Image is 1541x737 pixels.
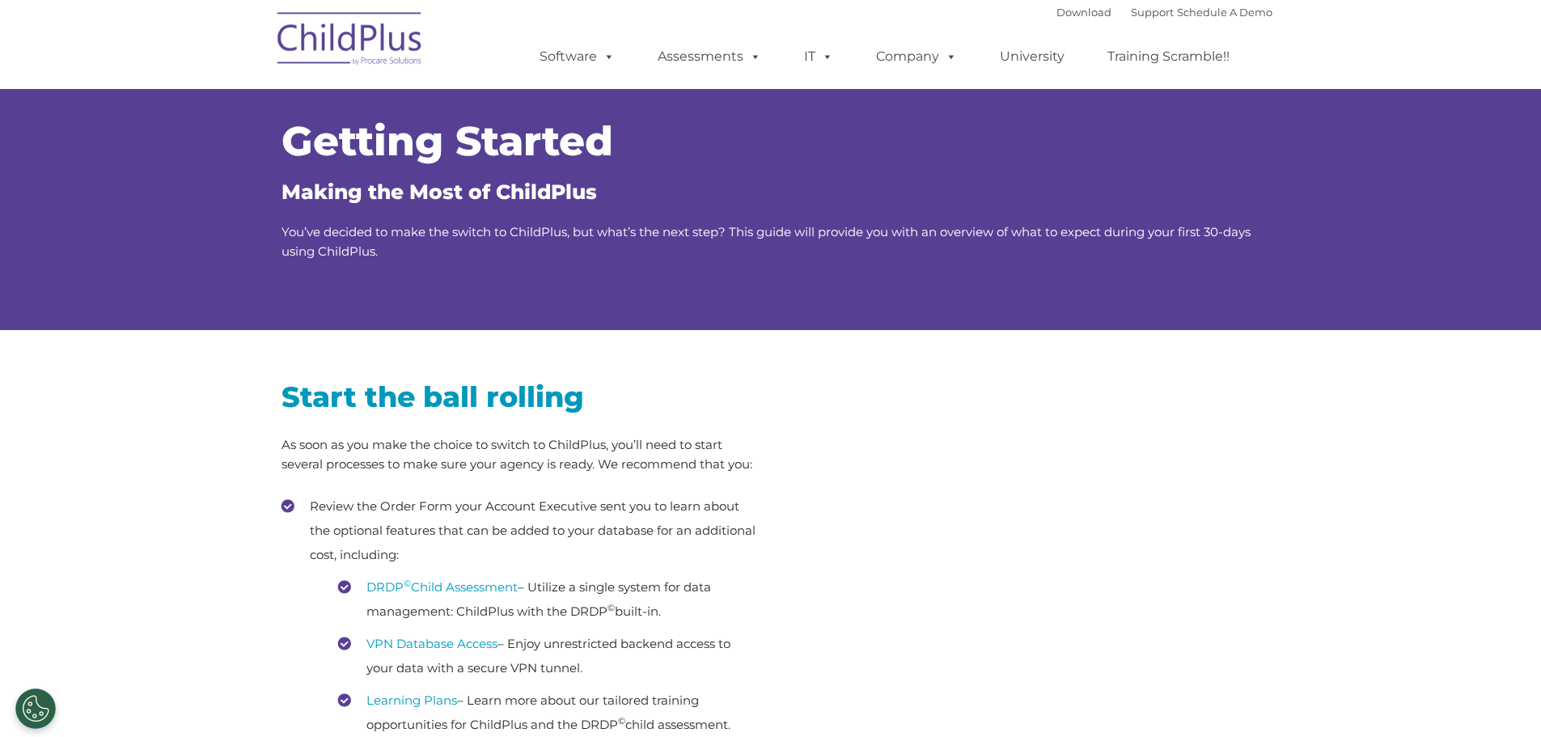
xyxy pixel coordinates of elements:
[282,180,597,204] span: Making the Most of ChildPlus
[618,715,625,726] sup: ©
[1056,6,1111,19] a: Download
[984,40,1081,73] a: University
[15,688,56,729] button: Cookies Settings
[1091,40,1246,73] a: Training Scramble!!
[1177,6,1272,19] a: Schedule A Demo
[788,40,849,73] a: IT
[1056,6,1272,19] font: |
[338,575,759,624] li: – Utilize a single system for data management: ChildPlus with the DRDP built-in.
[366,693,457,708] a: Learning Plans
[282,379,759,415] h2: Start the ball rolling
[366,579,518,595] a: DRDP©Child Assessment
[860,40,973,73] a: Company
[1131,6,1174,19] a: Support
[404,578,411,589] sup: ©
[282,116,613,166] span: Getting Started
[608,602,615,613] sup: ©
[338,632,759,680] li: – Enjoy unrestricted backend access to your data with a secure VPN tunnel.
[366,636,497,651] a: VPN Database Access
[282,435,759,474] p: As soon as you make the choice to switch to ChildPlus, you’ll need to start several processes to ...
[269,1,431,82] img: ChildPlus by Procare Solutions
[641,40,777,73] a: Assessments
[523,40,631,73] a: Software
[282,224,1251,259] span: You’ve decided to make the switch to ChildPlus, but what’s the next step? This guide will provide...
